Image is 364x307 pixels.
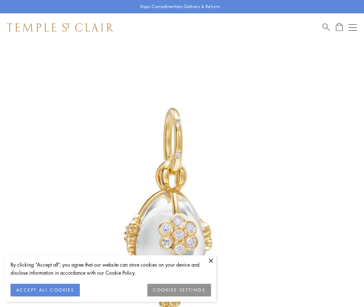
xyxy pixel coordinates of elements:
button: COOKIES SETTINGS [147,284,211,296]
a: Search [323,23,330,32]
button: ACCEPT ALL COOKIES [11,284,80,296]
p: Enjoy Complimentary Delivery & Returns [140,3,220,10]
a: Open Shopping Bag [336,23,343,32]
div: By clicking “Accept all”, you agree that our website can store cookies on your device and disclos... [11,261,211,277]
img: Temple St. Clair [7,23,113,32]
button: Open navigation [349,23,357,32]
